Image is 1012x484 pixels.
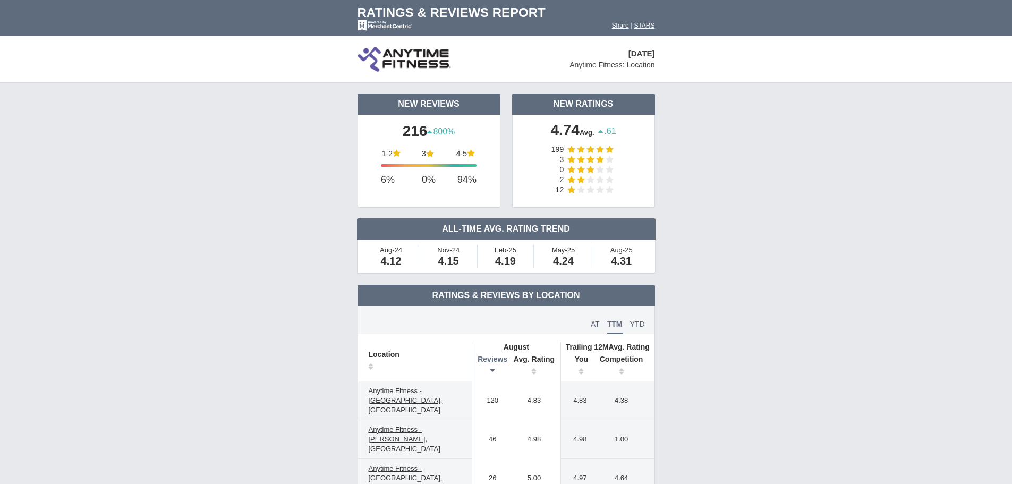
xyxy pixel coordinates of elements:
[577,166,585,173] img: star-full-15.png
[363,423,466,455] a: Anytime Fitness - [PERSON_NAME], [GEOGRAPHIC_DATA]
[438,255,459,267] span: 4.15
[577,186,585,193] img: star-empty-15.png
[467,149,475,157] img: star-full-15.png
[553,255,574,267] span: 4.24
[513,121,654,143] td: 4.74
[358,117,500,146] td: 216
[566,343,609,351] span: Trailing 12M
[427,124,455,140] span: 800%
[426,150,434,157] img: star-full-15.png
[512,94,655,115] td: New Ratings
[561,420,594,459] td: 4.98
[577,146,585,153] img: star-full-15.png
[561,381,594,420] td: 4.83
[534,245,593,268] td: May-25
[508,420,561,459] td: 4.98
[357,218,656,240] td: All-Time Avg. Rating Trend
[567,156,575,163] img: star-full-15.png
[358,94,500,115] td: New Reviews
[417,169,440,191] td: 0%
[598,123,616,139] span: .61
[612,22,629,29] a: Share
[363,385,466,417] a: Anytime Fitness - [GEOGRAPHIC_DATA], [GEOGRAPHIC_DATA]
[586,166,594,173] img: star-full-15.png
[381,255,402,267] span: 4.12
[586,176,594,183] img: star-empty-15.png
[631,22,632,29] span: |
[420,245,478,268] td: Nov-24
[596,156,604,163] img: star-full-15.png
[591,320,600,328] span: AT
[363,245,420,268] td: Aug-24
[358,47,451,72] img: stars-anytime-fitness-logo-50.png
[634,22,654,29] a: STARS
[577,156,585,163] img: star-full-15.png
[607,320,623,334] span: TTM
[508,381,561,420] td: 4.83
[606,146,614,153] img: star-full-15.png
[561,342,654,352] th: Avg. Rating
[440,169,477,191] td: 94%
[611,255,632,267] span: 4.31
[567,176,575,183] img: star-full-15.png
[586,186,594,193] img: star-empty-15.png
[478,245,534,268] td: Feb-25
[551,156,567,166] td: 3
[586,146,594,153] img: star-full-15.png
[551,146,567,156] td: 199
[472,420,508,459] td: 46
[567,186,575,193] img: star-full-15.png
[472,352,508,381] th: Reviews: activate to sort column ascending
[551,166,567,176] td: 0
[369,387,443,414] span: Anytime Fitness - [GEOGRAPHIC_DATA], [GEOGRAPHIC_DATA]
[580,129,594,137] span: Avg.
[551,186,567,196] td: 12
[569,61,654,69] span: Anytime Fitness: Location
[596,176,604,183] img: star-empty-15.png
[630,320,645,328] span: YTD
[594,381,654,420] td: 4.38
[422,149,426,158] td: 3
[472,342,560,352] th: August
[606,166,614,173] img: star-empty-15.png
[358,285,655,306] td: Ratings & Reviews by Location
[551,176,567,186] td: 2
[508,352,561,381] th: Avg. Rating: activate to sort column ascending
[593,245,650,268] td: Aug-25
[455,149,467,158] td: 4-5
[606,186,614,193] img: star-empty-15.png
[586,156,594,163] img: star-full-15.png
[606,156,614,163] img: star-empty-15.png
[628,49,655,58] span: [DATE]
[393,149,401,157] img: star-full-15.png
[381,149,393,158] td: 1-2
[358,20,412,31] img: mc-powered-by-logo-white-103.png
[567,146,575,153] img: star-full-15.png
[606,176,614,183] img: star-empty-15.png
[596,166,604,173] img: star-empty-15.png
[577,176,585,183] img: star-full-15.png
[561,352,594,381] th: You: activate to sort column ascending
[596,186,604,193] img: star-empty-15.png
[594,420,654,459] td: 1.00
[381,169,417,191] td: 6%
[472,381,508,420] td: 120
[596,146,604,153] img: star-full-15.png
[358,342,472,381] th: Location: activate to sort column ascending
[369,426,440,453] span: Anytime Fitness - [PERSON_NAME], [GEOGRAPHIC_DATA]
[495,255,516,267] span: 4.19
[594,352,654,381] th: Competition : activate to sort column ascending
[567,166,575,173] img: star-full-15.png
